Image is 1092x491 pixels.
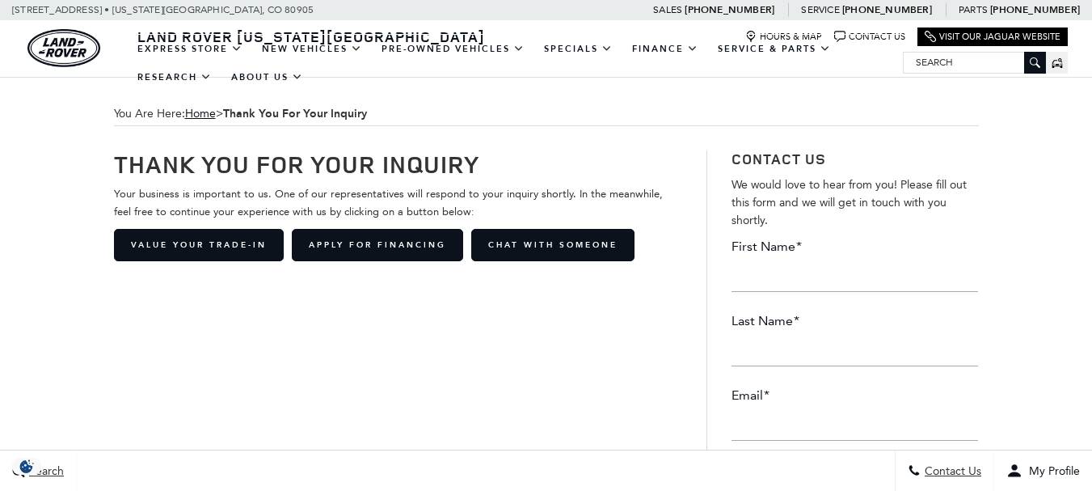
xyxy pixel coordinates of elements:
[27,29,100,67] img: Land Rover
[801,4,839,15] span: Service
[12,4,314,15] a: [STREET_ADDRESS] • [US_STATE][GEOGRAPHIC_DATA], CO 80905
[653,4,682,15] span: Sales
[745,31,822,43] a: Hours & Map
[732,238,802,256] label: First Name
[732,150,979,168] h3: Contact Us
[114,229,284,261] a: Value Your Trade-In
[221,63,313,91] a: About Us
[732,387,769,404] label: Email
[732,178,967,227] span: We would love to hear from you! Please fill out this form and we will get in touch with you shortly.
[114,102,979,126] span: You Are Here:
[534,35,622,63] a: Specials
[622,35,708,63] a: Finance
[8,458,45,475] img: Opt-Out Icon
[990,3,1080,16] a: [PHONE_NUMBER]
[834,31,905,43] a: Contact Us
[137,27,485,46] span: Land Rover [US_STATE][GEOGRAPHIC_DATA]
[1022,464,1080,478] span: My Profile
[114,185,682,221] p: Your business is important to us. One of our representatives will respond to your inquiry shortly...
[685,3,774,16] a: [PHONE_NUMBER]
[185,107,367,121] span: >
[372,35,534,63] a: Pre-Owned Vehicles
[185,107,216,121] a: Home
[925,31,1060,43] a: Visit Our Jaguar Website
[252,35,372,63] a: New Vehicles
[223,106,367,121] strong: Thank You For Your Inquiry
[732,312,799,330] label: Last Name
[128,35,252,63] a: EXPRESS STORE
[904,53,1045,72] input: Search
[921,464,981,478] span: Contact Us
[114,102,979,126] div: Breadcrumbs
[128,63,221,91] a: Research
[128,35,903,91] nav: Main Navigation
[708,35,841,63] a: Service & Parts
[8,458,45,475] section: Click to Open Cookie Consent Modal
[959,4,988,15] span: Parts
[471,229,635,261] a: Chat with Someone
[114,150,682,177] h1: Thank You For Your Inquiry
[292,229,463,261] a: Apply for Financing
[128,27,495,46] a: Land Rover [US_STATE][GEOGRAPHIC_DATA]
[842,3,932,16] a: [PHONE_NUMBER]
[994,451,1092,491] button: Open user profile menu
[27,29,100,67] a: land-rover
